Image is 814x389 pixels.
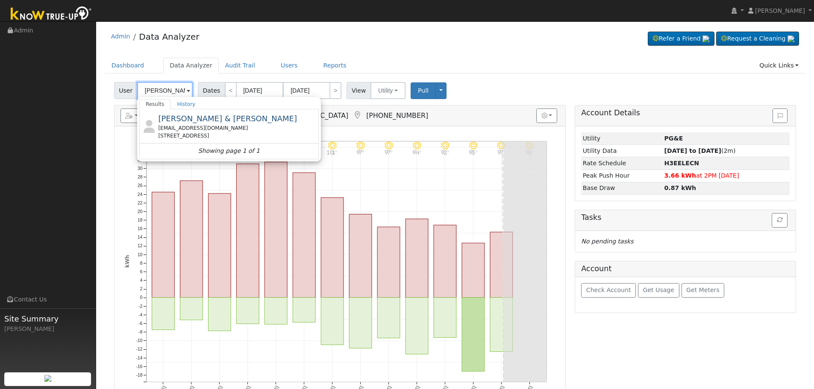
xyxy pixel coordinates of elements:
span: [PHONE_NUMBER] [366,111,428,120]
button: Refresh [772,213,788,228]
a: Reports [317,58,353,73]
div: [PERSON_NAME] [4,325,91,333]
rect: onclick="" [434,225,456,298]
text: 0 [140,295,142,300]
rect: onclick="" [349,214,372,298]
button: Issue History [773,108,788,123]
rect: onclick="" [152,192,174,298]
text: -10 [136,339,142,343]
i: 8/18 - Clear [469,141,477,150]
text: 22 [138,201,143,205]
img: retrieve [44,375,51,382]
td: at 2PM [DATE] [663,170,790,182]
text: -2 [138,304,142,309]
text: -12 [136,347,142,352]
a: Data Analyzer [139,32,199,42]
rect: onclick="" [152,298,174,330]
text: 18 [138,218,143,222]
a: < [225,82,237,99]
span: View [347,82,371,99]
td: Base Draw [581,182,663,194]
a: Refer a Friend [648,32,714,46]
p: 92° [438,150,453,155]
div: [STREET_ADDRESS] [158,132,317,140]
a: Admin [111,33,130,40]
span: Get Usage [643,287,674,293]
input: Select a User [137,82,193,99]
td: Peak Push Hour [581,170,663,182]
span: [PERSON_NAME] [755,7,805,14]
p: 97° [353,150,368,155]
rect: onclick="" [349,298,372,348]
text: 20 [138,209,143,214]
rect: onclick="" [377,227,400,298]
rect: onclick="" [406,219,428,298]
rect: onclick="" [236,164,259,298]
img: retrieve [702,35,709,42]
i: 8/19 - Clear [497,141,505,150]
rect: onclick="" [490,232,513,298]
h5: Tasks [581,213,790,222]
text: 26 [138,184,143,188]
rect: onclick="" [490,298,513,352]
text: 14 [138,235,143,240]
text: -8 [138,330,142,334]
rect: onclick="" [264,162,287,298]
rect: onclick="" [180,298,203,320]
text: -16 [136,364,142,369]
span: Get Meters [686,287,720,293]
text: 24 [138,192,143,197]
text: 8 [140,261,142,266]
a: > [329,82,341,99]
text: 16 [138,226,143,231]
strong: ID: 17035850, authorized: 07/07/25 [664,135,683,142]
text: 2 [140,287,142,292]
text: 10 [138,252,143,257]
p: 93° [466,150,481,155]
rect: onclick="" [208,298,231,331]
button: Get Usage [638,283,679,298]
rect: onclick="" [434,298,456,338]
td: Utility [581,132,663,145]
strong: 0.87 kWh [664,184,696,191]
rect: onclick="" [321,198,344,298]
span: Site Summary [4,313,91,325]
h5: Account Details [581,108,790,117]
a: Quick Links [753,58,805,73]
h5: Account [581,264,611,273]
text: 30 [138,166,143,171]
div: [EMAIL_ADDRESS][DOMAIN_NAME] [158,124,317,132]
button: Check Account [581,283,636,298]
rect: onclick="" [180,181,203,298]
img: retrieve [788,35,794,42]
rect: onclick="" [293,173,315,298]
rect: onclick="" [264,298,287,325]
rect: onclick="" [462,298,485,371]
strong: 3.66 kWh [664,172,696,179]
rect: onclick="" [208,193,231,298]
rect: onclick="" [406,298,428,354]
button: Utility [370,82,406,99]
a: Dashboard [105,58,151,73]
i: 8/15 - Clear [385,141,393,150]
i: 8/13 - Clear [328,141,337,150]
text: kWh [124,255,130,268]
a: Results [139,99,171,109]
text: 28 [138,175,143,179]
strong: R [664,160,699,167]
button: Get Meters [682,283,725,298]
rect: onclick="" [293,298,315,322]
p: 97° [381,150,396,155]
span: Check Account [586,287,631,293]
span: Dates [198,82,225,99]
rect: onclick="" [462,243,485,298]
text: -14 [136,356,142,360]
i: 8/17 - Clear [441,141,449,150]
img: Know True-Up [6,5,96,24]
text: -18 [136,373,142,377]
text: 32 [138,158,143,162]
rect: onclick="" [377,298,400,338]
a: Map [353,111,362,120]
text: 12 [138,244,143,249]
i: No pending tasks [581,238,633,245]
